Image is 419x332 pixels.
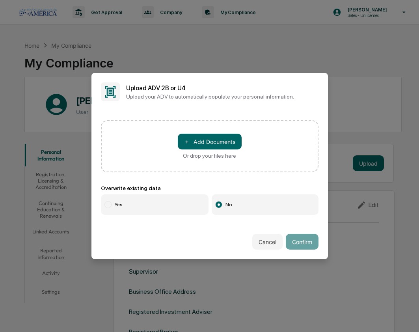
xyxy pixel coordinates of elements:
button: Or drop your files here [178,134,242,149]
div: Overwrite existing data [101,185,318,191]
iframe: Open customer support [394,306,415,327]
label: Yes [101,194,209,215]
p: Upload your ADV to automatically populate your personal information. [126,93,294,100]
label: No [212,194,318,215]
span: ＋ [184,138,190,145]
h2: Upload ADV 2B or U4 [126,84,294,92]
button: Cancel [252,234,283,250]
div: Or drop your files here [183,153,236,159]
button: Confirm [286,234,318,250]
